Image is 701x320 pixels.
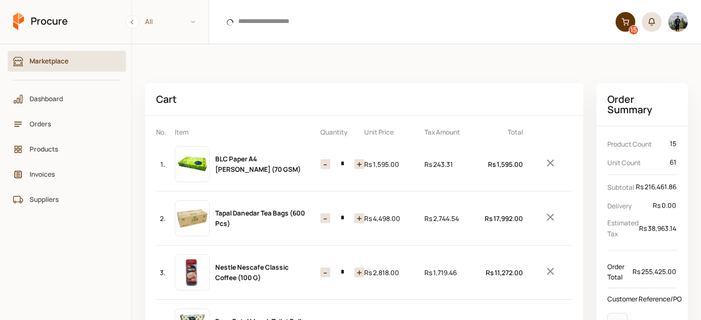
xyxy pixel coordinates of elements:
[8,51,126,72] a: Marketplace
[145,16,153,27] span: All
[424,267,479,278] div: Rs 1,719.46
[8,139,126,160] a: Products
[216,8,609,36] input: Products and Orders
[596,83,688,126] h2: Order Summary
[635,181,677,194] div: Rs 216,461.86
[424,213,479,224] div: Rs 2,744.54
[215,208,305,228] a: Tapal Danedar Tea Bags (600 Pcs)
[616,12,635,32] a: 15
[607,156,677,169] div: Unit Count
[330,267,354,277] input: 4 Items
[156,191,572,245] div: 2.Tapal Danedar Tea Bags (600 Pcs)Rs 17,992.00Remove Item
[160,213,165,224] span: 2.
[8,114,126,135] a: Orders
[30,94,112,104] span: Dashboard
[364,213,419,224] div: Rs 4,498.00
[354,213,364,223] button: Decrease item quantity
[132,13,209,31] span: All
[669,137,677,150] div: 15
[528,207,572,230] button: Remove Item
[30,119,112,129] span: Orders
[30,144,112,154] span: Products
[485,267,523,278] div: Rs 11,272.00
[8,189,126,210] a: Suppliers
[156,137,572,191] div: 1.BLC Paper A4 [PERSON_NAME] (70 GSM)Rs 1,595.00Remove Item
[607,182,635,193] p: Subtotal
[603,289,689,309] div: Customer Reference/PO
[632,265,677,278] div: Rs 255,425.00
[485,159,523,170] div: Rs 1,595.00
[160,159,165,170] span: 1.
[607,139,669,149] p: Product Count
[669,156,677,169] div: 61
[320,159,330,169] button: Increase item quantity
[30,194,112,205] span: Suppliers
[485,127,523,137] p: Total
[607,218,639,238] p: Estimated Tax
[607,181,677,194] div: Subtotal
[607,201,652,211] p: Delivery
[215,263,289,282] a: Nestle Nescafe Classic Coffee (100 G)
[8,89,126,109] a: Dashboard
[8,164,126,185] a: Invoices
[175,127,210,137] p: Item
[320,267,330,277] button: Increase item quantity
[315,127,359,137] p: Quantity
[156,245,572,299] div: 3.Nestle Nescafe Classic Coffee (100 G)Rs 11,272.00Remove Item
[485,213,523,224] div: Rs 17,992.00
[320,213,330,223] button: Increase item quantity
[30,169,112,179] span: Invoices
[31,14,68,28] span: Procure
[364,159,419,170] div: Rs 1,595.00
[607,218,677,238] div: Estimated Tax
[528,153,572,176] button: Remove Item
[639,222,677,235] div: Rs 38,963.14
[215,154,301,174] a: BLC Paper A4 [PERSON_NAME] (70 GSM)
[607,137,677,150] div: Product Count
[364,127,419,137] p: Unit Price
[330,159,354,169] input: 1 Items
[607,261,677,282] div: Order Total
[607,199,677,212] div: Delivery
[160,267,165,278] span: 3.
[354,267,364,277] button: Decrease item quantity
[156,127,169,137] p: No.
[13,13,68,31] a: Procure
[354,159,364,169] button: Decrease item quantity
[152,90,568,109] div: Cart
[528,261,572,284] button: Remove Item
[652,199,677,212] div: Rs 0.00
[629,26,638,34] div: 15
[364,267,419,278] div: Rs 2,818.00
[424,127,479,137] p: Tax Amount
[30,56,112,66] span: Marketplace
[330,213,354,223] input: 4 Items
[607,261,632,282] p: Order Total
[607,158,669,168] p: Unit Count
[424,159,479,170] div: Rs 243.31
